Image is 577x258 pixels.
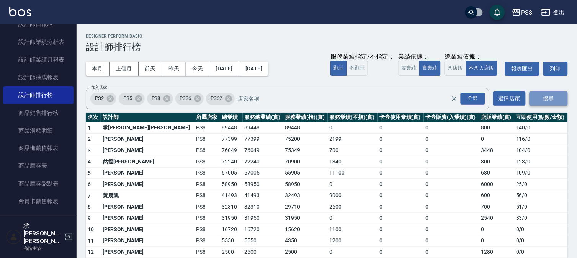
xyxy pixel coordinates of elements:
a: 設計師業績月報表 [3,51,74,69]
td: 109 / 0 [514,167,568,179]
td: 2500 [220,247,243,258]
td: 0 [424,156,479,168]
td: 0 [378,212,423,224]
td: 70900 [283,156,328,168]
td: 0 [424,247,479,258]
td: [PERSON_NAME] [101,212,194,224]
td: 1340 [328,156,378,168]
button: 選擇店家 [493,91,526,106]
td: 0 / 0 [514,247,568,258]
th: 服務業績(不指)(實) [328,113,378,122]
td: 76049 [243,145,283,156]
td: 4350 [283,235,328,247]
td: PS8 [194,201,220,213]
button: PS8 [509,5,535,20]
td: 31950 [220,212,243,224]
a: 商品銷售排行榜 [3,104,74,122]
span: 7 [88,193,91,199]
td: 0 [328,212,378,224]
th: 設計師 [101,113,194,122]
button: 列印 [543,62,568,76]
a: 會員卡銷售報表 [3,193,74,210]
td: 0 / 0 [514,224,568,235]
button: 不顯示 [347,61,368,76]
td: 0 [424,167,479,179]
td: 31950 [283,212,328,224]
input: 店家名稱 [236,92,464,105]
td: 41493 [243,190,283,201]
td: 29710 [283,201,328,213]
td: 承[PERSON_NAME][PERSON_NAME] [101,122,194,134]
a: 服務扣項明細表 [3,210,74,228]
button: 前天 [139,62,162,76]
h2: Designer Perform Basic [86,34,568,39]
td: 0 [378,156,423,168]
td: 31950 [243,212,283,224]
button: 虛業績 [398,61,420,76]
td: 75349 [283,145,328,156]
td: PS8 [194,134,220,145]
td: PS8 [194,122,220,134]
span: 9 [88,215,91,221]
a: 設計師業績分析表 [3,33,74,51]
td: 0 [378,134,423,145]
button: 搜尋 [530,91,568,106]
a: 設計師排行榜 [3,86,74,104]
td: 0 [378,201,423,213]
td: 32310 [243,201,283,213]
td: [PERSON_NAME] [101,201,194,213]
button: 實業績 [419,61,441,76]
span: PS36 [175,95,196,102]
div: PS62 [206,93,235,105]
td: 2500 [243,247,283,258]
td: 51 / 0 [514,201,568,213]
td: 33 / 0 [514,212,568,224]
td: PS8 [194,167,220,179]
td: 75200 [283,134,328,145]
td: 76049 [220,145,243,156]
td: 58950 [220,179,243,190]
a: 商品庫存表 [3,157,74,175]
a: 設計師日報表 [3,15,74,33]
td: 5550 [220,235,243,247]
td: 0 [424,235,479,247]
td: 0 [479,224,514,235]
td: 0 [424,145,479,156]
td: 0 [378,224,423,235]
th: 互助使用(點數/金額) [514,113,568,122]
button: 上個月 [110,62,139,76]
td: 55905 [283,167,328,179]
td: 9000 [328,190,378,201]
a: 商品庫存盤點表 [3,175,74,193]
button: Clear [449,93,460,104]
td: 16720 [220,224,243,235]
span: 8 [88,204,91,210]
span: 6 [88,181,91,187]
td: 0 / 0 [514,235,568,247]
td: 32310 [220,201,243,213]
td: 0 [424,190,479,201]
th: 卡券使用業績(實) [378,113,423,122]
span: 10 [88,226,94,232]
td: 58950 [243,179,283,190]
a: 設計師抽成報表 [3,69,74,86]
button: 含店販 [445,61,466,76]
label: 加入店家 [91,85,107,90]
td: 89448 [283,122,328,134]
td: PS8 [194,212,220,224]
td: [PERSON_NAME] [101,134,194,145]
td: [PERSON_NAME] [101,247,194,258]
button: 昨天 [162,62,186,76]
td: 123 / 0 [514,156,568,168]
td: 16720 [243,224,283,235]
span: PS62 [206,95,227,102]
span: PS5 [119,95,137,102]
div: 總業績依據： [445,53,501,61]
td: 0 [424,201,479,213]
p: 高階主管 [23,245,62,252]
div: 全選 [461,93,485,105]
button: 本月 [86,62,110,76]
button: 不含入店販 [466,61,498,76]
a: 報表匯出 [505,62,539,76]
td: PS8 [194,235,220,247]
